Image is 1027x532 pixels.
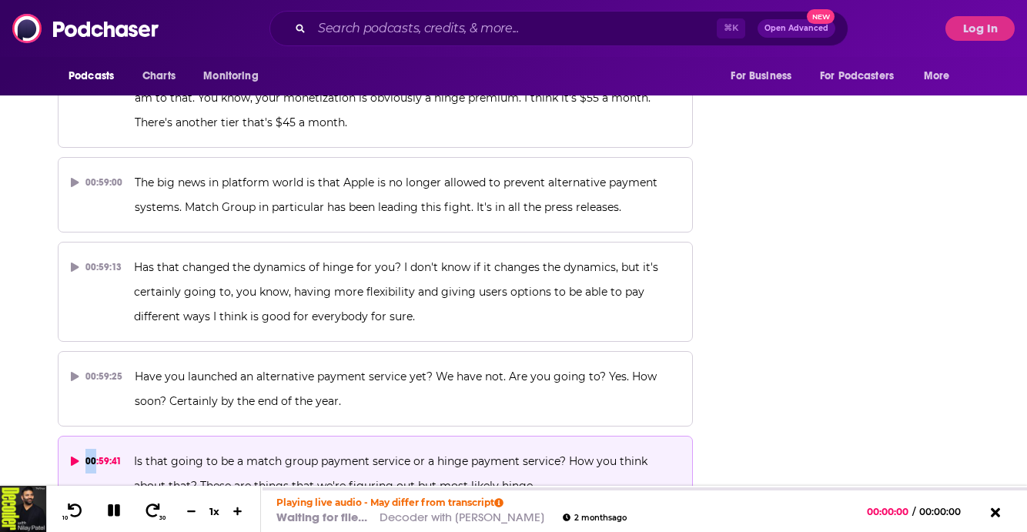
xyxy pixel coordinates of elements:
span: 00:00:00 [867,506,912,517]
span: 10 [62,515,68,521]
span: Open Advanced [764,25,828,32]
button: 10 [59,502,89,521]
button: Open AdvancedNew [758,19,835,38]
div: 00:59:13 [71,255,122,279]
span: Podcasts [69,65,114,87]
span: For Business [731,65,791,87]
button: open menu [192,62,278,91]
button: 30 [139,502,169,521]
img: Podchaser - Follow, Share and Rate Podcasts [12,14,160,43]
span: ⌘ K [717,18,745,38]
div: 00:59:00 [71,170,122,195]
span: Have you launched an alternative payment service yet? We have not. Are you going to? Yes. How soo... [135,370,660,408]
a: Charts [132,62,185,91]
span: / [912,506,915,517]
span: 30 [159,515,166,521]
div: 1 x [202,505,228,517]
div: Waiting for file... [276,510,367,524]
span: For Podcasters [820,65,894,87]
span: New [807,9,835,24]
span: Charts [142,65,176,87]
p: Playing live audio - May differ from transcript [276,497,627,508]
span: Is that going to be a match group payment service or a hinge payment service? How you think about... [134,454,651,493]
span: Has that changed the dynamics of hinge for you? I don't know if it changes the dynamics, but it's... [134,260,661,323]
button: open menu [810,62,916,91]
button: 00:58:48I'm staying much closer to the product development and where we're going with AI right no... [58,48,693,148]
span: More [924,65,950,87]
div: Search podcasts, credits, & more... [269,11,848,46]
button: 00:59:13Has that changed the dynamics of hinge for you? I don't know if it changes the dynamics, ... [58,242,693,342]
span: Monitoring [203,65,258,87]
div: 00:59:41 [71,449,122,473]
a: Decoder with [PERSON_NAME] [380,510,544,524]
button: 00:59:00The big news in platform world is that Apple is no longer allowed to prevent alternative ... [58,157,693,233]
button: 00:59:41Is that going to be a match group payment service or a hinge payment service? How you thi... [58,436,693,511]
button: open menu [720,62,811,91]
button: open menu [913,62,969,91]
span: 00:00:00 [915,506,976,517]
input: Search podcasts, credits, & more... [312,16,717,41]
div: 2 months ago [563,514,627,522]
button: open menu [58,62,134,91]
div: 00:59:25 [71,364,122,389]
button: Log In [945,16,1015,41]
button: 00:59:25Have you launched an alternative payment service yet? We have not. Are you going to? Yes.... [58,351,693,427]
span: The big news in platform world is that Apple is no longer allowed to prevent alternative payment ... [135,176,661,214]
span: I'm staying much closer to the product development and where we're going with AI right now than I... [135,66,681,129]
